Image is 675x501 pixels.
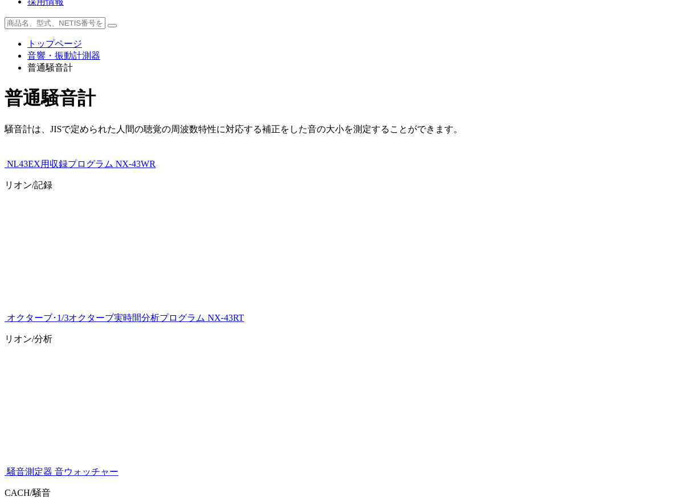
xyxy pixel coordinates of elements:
p: リオン/分析 [5,333,670,345]
a: トップページ [27,39,82,48]
p: 騒音計は、JISで定められた人間の聴覚の周波数特性に対応する補正をした音の大小を測定することができます。 [5,124,670,141]
li: 普通騒音計 [27,62,670,74]
span: 騒音測定器 音ウォッチャー [7,467,118,476]
a: オクターブ･1/3オクターブ実時間分析プログラム NX-43RT [5,313,244,323]
a: 音響・振動計測器 [27,51,100,60]
span: オクターブ･1/3オクターブ実時間分析プログラム NX-43RT [7,313,244,323]
h1: 普通騒音計 [5,86,670,111]
span: NL43EX用収録プログラム NX-43WR [7,159,156,169]
p: CACH/騒音 [5,487,670,499]
a: 騒音測定器 音ウォッチャー [5,467,118,476]
a: NL43EX用収録プログラム NX-43WR [5,159,156,169]
p: リオン/記録 [5,180,670,192]
input: 商品名、型式、NETIS番号を入力してください [5,17,105,29]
